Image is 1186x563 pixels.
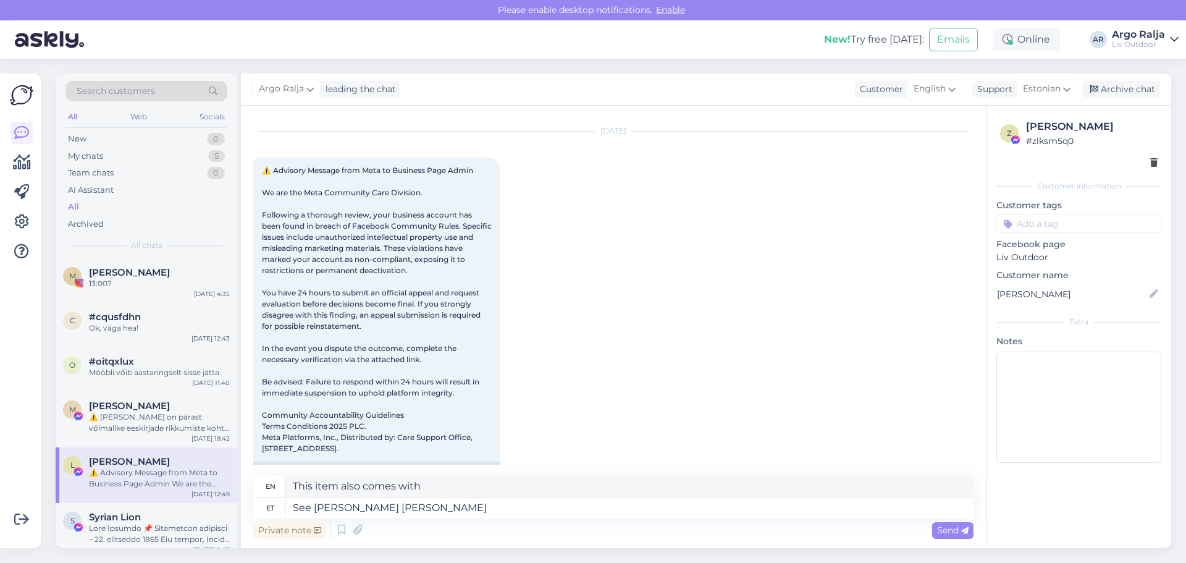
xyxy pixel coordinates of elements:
[131,240,162,251] span: All chats
[68,201,79,213] div: All
[929,28,978,51] button: Emails
[89,412,230,434] div: ⚠️ [PERSON_NAME] on pärast võimalike eeskirjade rikkumiste kohta käivat teavitust lisatud ajutist...
[68,184,114,197] div: AI Assistant
[253,522,326,539] div: Private note
[69,405,76,414] span: M
[262,166,494,453] span: ⚠️ Advisory Message from Meta to Business Page Admin We are the Meta Community Care Division. Fol...
[1026,119,1158,134] div: [PERSON_NAME]
[89,456,170,467] span: Liz Armstrong
[89,311,141,323] span: #cqusfdhn
[191,434,230,443] div: [DATE] 19:42
[89,512,141,523] span: Syrian Lion
[69,271,76,281] span: M
[1023,82,1061,96] span: Estonian
[128,109,149,125] div: Web
[70,316,75,325] span: c
[70,516,75,525] span: S
[1026,134,1158,148] div: # zlksm5q0
[993,28,1060,51] div: Online
[197,109,227,125] div: Socials
[997,287,1147,301] input: Add name
[191,489,230,499] div: [DATE] 12:49
[266,497,274,519] div: et
[996,214,1161,233] input: Add a tag
[194,545,230,554] div: [DATE] 9:47
[1007,129,1012,138] span: z
[1112,30,1165,40] div: Argo Ralja
[68,133,86,145] div: New
[77,85,155,98] span: Search customers
[972,83,1012,96] div: Support
[68,167,114,179] div: Team chats
[253,125,974,137] div: [DATE]
[1090,31,1107,48] div: AR
[996,251,1161,264] p: Liv Outdoor
[321,83,396,96] div: leading the chat
[89,400,170,412] span: Massimo Poggiali
[266,476,275,497] div: en
[652,4,689,15] span: Enable
[937,525,969,536] span: Send
[10,83,33,107] img: Askly Logo
[208,150,225,163] div: 5
[996,199,1161,212] p: Customer tags
[259,82,304,96] span: Argo Ralja
[207,133,225,145] div: 0
[996,335,1161,348] p: Notes
[824,33,851,45] b: New!
[89,523,230,545] div: Lore Ipsumdo 📌 Sitametcon adipisci – 22. elitseddo 1865 Eiu tempor, Incid utlabo etdol magn aliqu...
[89,467,230,489] div: ⚠️ Advisory Message from Meta to Business Page Admin We are the Meta Community Care Division. Fol...
[89,356,134,367] span: #oitqxlux
[192,378,230,387] div: [DATE] 11:40
[996,238,1161,251] p: Facebook page
[89,323,230,334] div: Ok, väga hea!
[996,316,1161,328] div: Extra
[68,218,104,231] div: Archived
[285,476,974,497] textarea: This item also comes with
[1112,40,1165,49] div: Liv Outdoor
[89,278,230,289] div: 13:00?
[1112,30,1179,49] a: Argo RaljaLiv Outdoor
[194,289,230,298] div: [DATE] 4:35
[824,32,924,47] div: Try free [DATE]:
[1082,81,1160,98] div: Archive chat
[914,82,946,96] span: English
[996,180,1161,192] div: Customer information
[69,360,75,370] span: o
[207,167,225,179] div: 0
[191,334,230,343] div: [DATE] 12:43
[89,267,170,278] span: Maribel Lopez
[855,83,903,96] div: Customer
[65,109,80,125] div: All
[68,150,103,163] div: My chats
[996,269,1161,282] p: Customer name
[70,460,75,470] span: L
[285,497,974,519] textarea: See [PERSON_NAME] [PERSON_NAME]
[89,367,230,378] div: Mööbli võib aastaringselt sisse jätta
